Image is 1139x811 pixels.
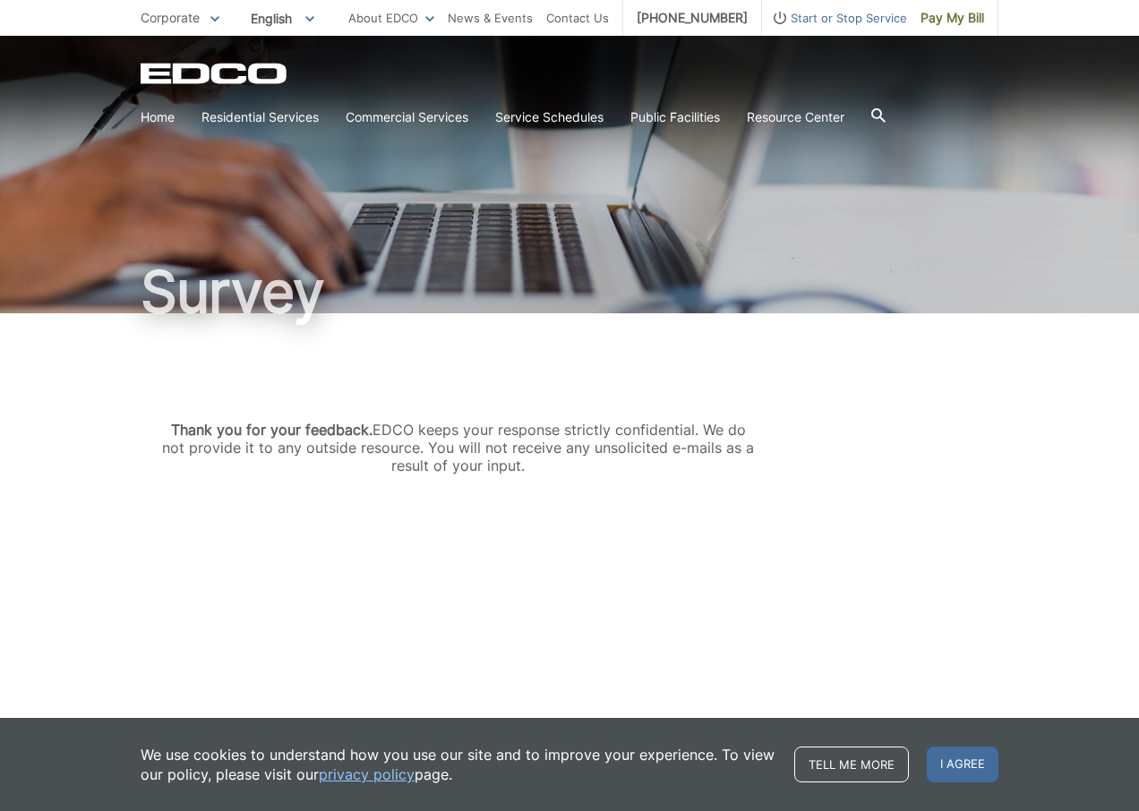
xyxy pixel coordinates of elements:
[158,421,758,474] div: EDCO keeps your response strictly confidential. We do not provide it to any outside resource. You...
[927,747,998,782] span: I agree
[348,8,434,28] a: About EDCO
[448,8,533,28] a: News & Events
[346,107,468,127] a: Commercial Services
[141,10,200,25] span: Corporate
[171,421,373,439] strong: Thank you for your feedback.
[141,263,998,320] h1: Survey
[747,107,844,127] a: Resource Center
[319,764,415,784] a: privacy policy
[794,747,909,782] a: Tell me more
[201,107,319,127] a: Residential Services
[141,63,289,84] a: EDCD logo. Return to the homepage.
[921,8,984,28] span: Pay My Bill
[630,107,720,127] a: Public Facilities
[546,8,609,28] a: Contact Us
[495,107,604,127] a: Service Schedules
[141,107,175,127] a: Home
[237,4,328,33] span: English
[141,745,776,784] p: We use cookies to understand how you use our site and to improve your experience. To view our pol...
